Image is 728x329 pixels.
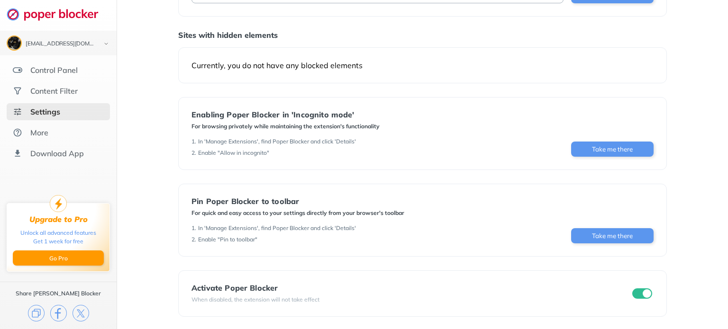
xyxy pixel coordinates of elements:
[13,128,22,137] img: about.svg
[50,195,67,212] img: upgrade-to-pro.svg
[13,250,104,266] button: Go Pro
[191,138,196,145] div: 1 .
[571,142,654,157] button: Take me there
[16,290,101,297] div: Share [PERSON_NAME] Blocker
[191,224,196,232] div: 1 .
[198,224,356,232] div: In 'Manage Extensions', find Poper Blocker and click 'Details'
[30,128,48,137] div: More
[571,228,654,243] button: Take me there
[73,305,89,321] img: x.svg
[100,39,112,49] img: chevron-bottom-black.svg
[8,36,21,50] img: ACg8ocKEaesE4tcV4QfSkMCt57-o_NuVN_csnsN2qP1kGJy0tDDsIkOL=s96-c
[28,305,45,321] img: copy.svg
[191,284,319,292] div: Activate Poper Blocker
[13,86,22,96] img: social.svg
[30,149,84,158] div: Download App
[191,209,404,217] div: For quick and easy access to your settings directly from your browser's toolbar
[191,110,380,119] div: Enabling Poper Blocker in 'Incognito mode'
[29,215,88,224] div: Upgrade to Pro
[30,86,78,96] div: Content Filter
[33,237,83,246] div: Get 1 week for free
[191,236,196,243] div: 2 .
[30,65,78,75] div: Control Panel
[13,65,22,75] img: features.svg
[50,305,67,321] img: facebook.svg
[20,229,96,237] div: Unlock all advanced features
[26,41,96,47] div: starfallsunshine@gmail.com
[191,123,380,130] div: For browsing privately while maintaining the extension's functionality
[198,236,257,243] div: Enable "Pin to toolbar"
[7,8,109,21] img: logo-webpage.svg
[191,149,196,157] div: 2 .
[30,107,60,116] div: Settings
[198,149,269,157] div: Enable "Allow in incognito"
[191,296,319,303] div: When disabled, the extension will not take effect
[13,149,22,158] img: download-app.svg
[191,197,404,205] div: Pin Poper Blocker to toolbar
[191,61,654,70] div: Currently, you do not have any blocked elements
[13,107,22,116] img: settings-selected.svg
[198,138,356,145] div: In 'Manage Extensions', find Poper Blocker and click 'Details'
[178,30,667,40] div: Sites with hidden elements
